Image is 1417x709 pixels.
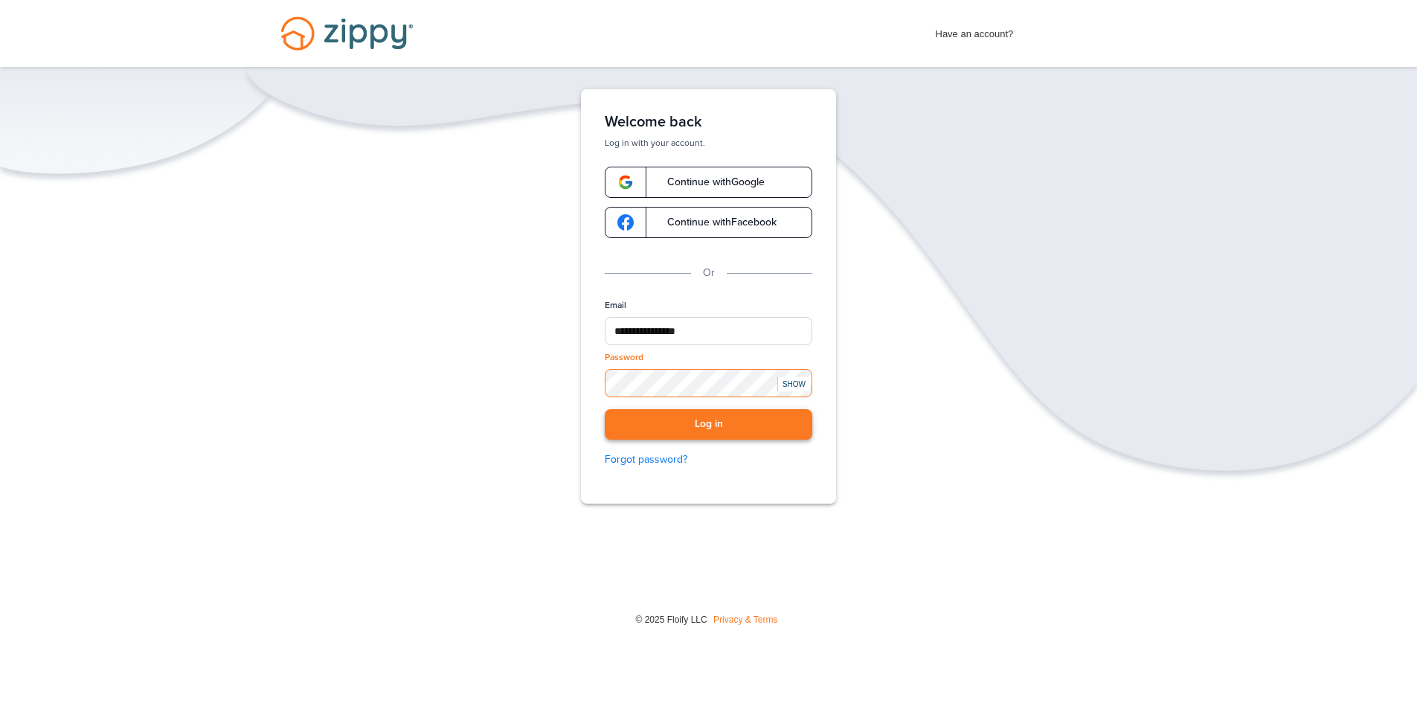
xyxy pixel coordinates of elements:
[605,113,812,131] h1: Welcome back
[617,174,634,190] img: google-logo
[652,217,777,228] span: Continue with Facebook
[605,452,812,468] a: Forgot password?
[605,369,812,397] input: Password
[713,615,777,625] a: Privacy & Terms
[703,265,715,281] p: Or
[777,377,810,391] div: SHOW
[936,19,1014,42] span: Have an account?
[635,615,707,625] span: © 2025 Floify LLC
[652,177,765,187] span: Continue with Google
[605,317,812,345] input: Email
[605,167,812,198] a: google-logoContinue withGoogle
[617,214,634,231] img: google-logo
[605,299,626,312] label: Email
[605,137,812,149] p: Log in with your account.
[605,409,812,440] button: Log in
[605,351,643,364] label: Password
[605,207,812,238] a: google-logoContinue withFacebook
